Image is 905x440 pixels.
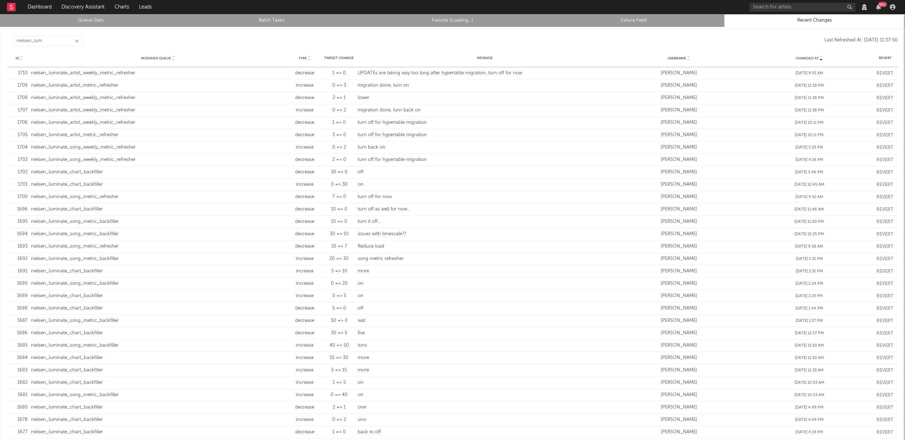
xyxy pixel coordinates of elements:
div: 15 => 30 [324,354,354,361]
div: back to off [358,429,612,436]
div: 30 => 0 [324,169,354,176]
div: turn off for hypertable migration [358,119,612,126]
button: Revert [876,207,893,212]
div: [DATE] 10:25 PM [746,231,873,237]
div: nielsen_luminate_chart_backfiller [31,367,285,374]
div: [DATE] 10:11 PM [746,120,873,126]
div: [PERSON_NAME] [615,231,742,238]
div: [PERSON_NAME] [615,169,742,176]
button: Revert [876,319,893,323]
div: nielsen_luminate_chart_backfiller [31,293,285,300]
div: [PERSON_NAME] [615,206,742,213]
div: 1689 [11,293,28,300]
div: [DATE] 5:29 PM [746,145,873,151]
div: nielsen_luminate_chart_backfiller [31,354,285,361]
div: [PERSON_NAME] [615,392,742,399]
div: more [358,354,612,361]
div: [PERSON_NAME] [615,317,742,324]
div: decrease [289,156,321,163]
div: 0 => 20 [324,280,354,287]
div: wat [358,317,612,324]
button: Revert [876,356,893,360]
button: Revert [876,133,893,138]
div: nielsen_luminate_chart_backfiller [31,181,285,188]
div: song metric refresher [358,255,612,262]
div: increase [289,416,321,423]
div: [PERSON_NAME] [615,70,742,77]
div: [DATE] 4:19 PM [746,429,873,435]
div: off [358,305,612,312]
div: 1 => 0 [324,119,354,126]
div: 1702 [11,169,28,176]
div: 1 => 5 [324,379,354,386]
div: increase [289,107,321,114]
div: 20 => 30 [324,255,354,262]
div: nielsen_luminate_chart_backfiller [31,330,285,337]
div: increase [289,392,321,399]
button: Revert [876,108,893,113]
div: 40 => 50 [324,342,354,349]
div: decrease [289,94,321,102]
div: [DATE] 1:44 PM [746,306,873,312]
div: [DATE] 2:23 PM [746,293,873,299]
button: Revert [876,294,893,299]
div: [DATE] 10:11 PM [746,132,873,138]
div: nielsen_luminate_song_metric_refresher [31,193,285,201]
div: tons [358,342,612,349]
div: 1691 [11,268,28,275]
div: 2 => 1 [324,94,354,102]
div: [PERSON_NAME] [615,181,742,188]
div: nielsen_luminate_chart_backfiller [31,429,285,436]
div: 1708 [11,94,28,102]
div: off [358,169,612,176]
div: Target Change [324,56,354,61]
div: [DATE] 11:39 PM [746,83,873,89]
div: 1678 [11,416,28,423]
div: [DATE] 11:46 AM [746,207,873,213]
div: on [358,379,612,386]
div: increase [289,181,321,188]
div: nielsen_luminate_song_weekly_metric_refresher [31,156,285,163]
div: decrease [289,231,321,238]
div: increase [289,293,321,300]
div: increase [289,379,321,386]
div: 1701 [11,181,28,188]
div: 30 => 10 [324,231,354,238]
div: [PERSON_NAME] [615,293,742,300]
div: 50 => 0 [324,317,354,324]
div: turn it off... [358,218,612,225]
div: 1682 [11,379,28,386]
div: five [358,330,612,337]
div: turn off for hypertable migration [358,156,612,163]
div: nielsen_luminate_song_weekly_metric_refresher [31,144,285,151]
div: [PERSON_NAME] [615,342,742,349]
div: 1694 [11,231,28,238]
button: Revert [876,232,893,237]
div: migration done, turn on [358,82,612,89]
div: 1687 [11,317,28,324]
div: decrease [289,169,321,176]
div: increase [289,268,321,275]
div: [DATE] 2:31 PM [746,256,873,262]
div: issues with timescale?? [358,231,612,238]
div: nielsen_luminate_chart_backfiller [31,268,285,275]
div: migration done, turn back on [358,107,612,114]
div: increase [289,82,321,89]
a: Batch Tasks [185,16,358,25]
div: 1703 [11,156,28,163]
div: increase [289,144,321,151]
div: 1680 [11,404,28,411]
div: Message [358,56,612,61]
div: 1681 [11,392,28,399]
div: [DATE] 9:55 AM [746,70,873,76]
div: more [358,367,612,374]
div: increase [289,367,321,374]
div: 2 => 0 [324,156,354,163]
div: decrease [289,193,321,201]
div: [DATE] 11:38 PM [746,95,873,101]
button: Revert [876,121,893,125]
div: turn off as well for now... [358,206,612,213]
div: 1709 [11,82,28,89]
div: [PERSON_NAME] [615,429,742,436]
div: 0 => 40 [324,392,354,399]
